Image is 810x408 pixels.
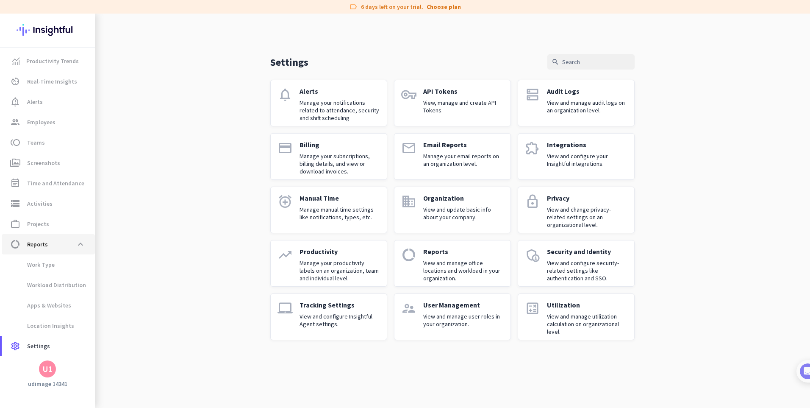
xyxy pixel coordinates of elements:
[100,14,106,408] img: menu-toggle
[10,341,20,351] i: settings
[525,247,540,263] i: admin_panel_settings
[2,112,95,132] a: groupEmployees
[27,341,50,351] span: Settings
[401,194,416,209] i: domain
[277,87,293,102] i: notifications
[394,187,511,233] a: domainOrganizationView and update basic info about your company.
[2,193,95,214] a: storageActivities
[10,97,20,107] i: notification_important
[300,152,380,175] p: Manage your subscriptions, billing details, and view or download invoices.
[270,293,387,340] a: laptop_macTracking SettingsView and configure Insightful Agent settings.
[547,194,627,202] p: Privacy
[17,14,78,47] img: Insightful logo
[547,206,627,229] p: View and change privacy-related settings on an organizational level.
[423,194,504,202] p: Organization
[2,254,95,275] a: Work Type
[547,313,627,335] p: View and manage utilization calculation on organizational level.
[300,206,380,221] p: Manage manual time settings like notifications, types, etc.
[10,178,20,188] i: event_note
[349,3,358,11] i: label
[2,316,95,336] a: Location Insights
[423,152,504,168] p: Manage your email reports on an organization level.
[518,240,635,287] a: admin_panel_settingsSecurity and IdentityView and configure security-related settings like authen...
[2,275,95,295] a: Workload Distribution
[27,178,84,188] span: Time and Attendance
[10,117,20,127] i: group
[2,92,95,112] a: notification_importantAlerts
[300,140,380,149] p: Billing
[525,301,540,316] i: calculate
[423,301,504,309] p: User Management
[518,187,635,233] a: lockPrivacyView and change privacy-related settings on an organizational level.
[270,240,387,287] a: trending_upProductivityManage your productivity labels on an organization, team and individual le...
[8,295,71,316] span: Apps & Websites
[394,133,511,180] a: emailEmail ReportsManage your email reports on an organization level.
[8,254,55,275] span: Work Type
[401,140,416,156] i: email
[547,247,627,256] p: Security and Identity
[27,76,77,87] span: Real-Time Insights
[26,56,79,66] span: Productivity Trends
[423,247,504,256] p: Reports
[525,87,540,102] i: dns
[300,301,380,309] p: Tracking Settings
[525,140,540,156] i: extension
[2,234,95,254] a: data_usageReportsexpand_less
[277,194,293,209] i: alarm_add
[547,87,627,95] p: Audit Logs
[12,57,19,65] img: menu-item
[394,80,511,126] a: vpn_keyAPI TokensView, manage and create API Tokens.
[401,87,416,102] i: vpn_key
[518,133,635,180] a: extensionIntegrationsView and configure your Insightful integrations.
[2,173,95,193] a: event_noteTime and Attendance
[394,240,511,287] a: data_usageReportsView and manage office locations and workload in your organization.
[300,259,380,282] p: Manage your productivity labels on an organization, team and individual level.
[27,158,60,168] span: Screenshots
[2,132,95,153] a: tollTeams
[300,247,380,256] p: Productivity
[525,194,540,209] i: lock
[300,194,380,202] p: Manual Time
[8,316,74,336] span: Location Insights
[2,71,95,92] a: av_timerReal-Time Insights
[547,54,635,70] input: Search
[10,137,20,148] i: toll
[394,293,511,340] a: supervisor_accountUser ManagementView and manage user roles in your organization.
[552,58,559,66] i: search
[42,365,53,373] div: U1
[10,219,20,229] i: work_outline
[27,97,43,107] span: Alerts
[518,293,635,340] a: calculateUtilizationView and manage utilization calculation on organizational level.
[401,247,416,263] i: data_usage
[10,198,20,209] i: storage
[27,137,45,148] span: Teams
[10,239,20,249] i: data_usage
[270,133,387,180] a: paymentBillingManage your subscriptions, billing details, and view or download invoices.
[27,219,49,229] span: Projects
[518,80,635,126] a: dnsAudit LogsView and manage audit logs on an organization level.
[2,295,95,316] a: Apps & Websites
[270,56,308,69] p: Settings
[27,198,53,209] span: Activities
[2,214,95,234] a: work_outlineProjects
[547,301,627,309] p: Utilization
[547,259,627,282] p: View and configure security-related settings like authentication and SSO.
[547,152,627,168] p: View and configure your Insightful integrations.
[277,247,293,263] i: trending_up
[547,99,627,114] p: View and manage audit logs on an organization level.
[300,99,380,122] p: Manage your notifications related to attendance, security and shift scheduling
[300,313,380,328] p: View and configure Insightful Agent settings.
[27,239,48,249] span: Reports
[423,87,504,95] p: API Tokens
[27,117,55,127] span: Employees
[300,87,380,95] p: Alerts
[8,275,86,295] span: Workload Distribution
[423,140,504,149] p: Email Reports
[423,99,504,114] p: View, manage and create API Tokens.
[2,153,95,173] a: perm_mediaScreenshots
[73,237,88,252] button: expand_less
[423,206,504,221] p: View and update basic info about your company.
[10,76,20,87] i: av_timer
[10,158,20,168] i: perm_media
[427,3,461,11] a: Choose plan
